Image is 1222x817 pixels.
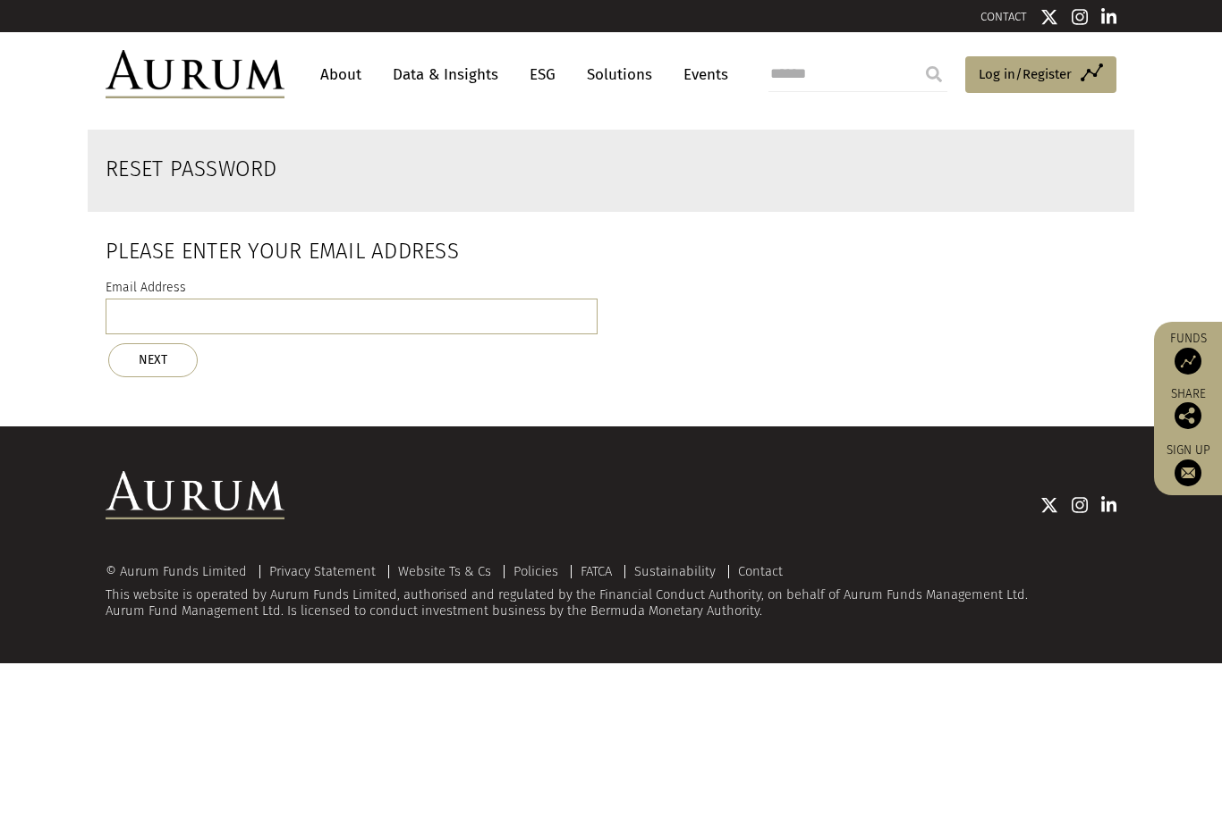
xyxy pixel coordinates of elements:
[1040,496,1058,514] img: Twitter icon
[106,277,186,299] label: Email Address
[581,563,612,579] a: FATCA
[1175,459,1201,486] img: Sign up to our newsletter
[513,563,558,579] a: Policies
[1040,8,1058,26] img: Twitter icon
[311,58,370,91] a: About
[1163,388,1213,429] div: Share
[675,58,728,91] a: Events
[106,565,256,578] div: © Aurum Funds Limited
[1175,402,1201,429] img: Share this post
[1163,331,1213,375] a: Funds
[1072,496,1088,514] img: Instagram icon
[398,563,491,579] a: Website Ts & Cs
[634,563,716,579] a: Sustainability
[1163,442,1213,486] a: Sign up
[106,50,284,98] img: Aurum
[578,58,661,91] a: Solutions
[979,63,1072,85] span: Log in/Register
[980,10,1027,23] a: CONTACT
[108,343,198,377] button: NEXT
[1101,496,1117,514] img: Linkedin icon
[965,56,1116,94] a: Log in/Register
[1175,348,1201,375] img: Access Funds
[738,563,783,579] a: Contact
[916,56,952,92] input: Submit
[1072,8,1088,26] img: Instagram icon
[106,564,1116,619] div: This website is operated by Aurum Funds Limited, authorised and regulated by the Financial Conduc...
[521,58,564,91] a: ESG
[106,156,944,182] h2: Reset Password
[1101,8,1117,26] img: Linkedin icon
[106,239,598,265] h2: Please enter your email address
[269,563,376,579] a: Privacy Statement
[106,471,284,519] img: Aurum Logo
[384,58,507,91] a: Data & Insights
